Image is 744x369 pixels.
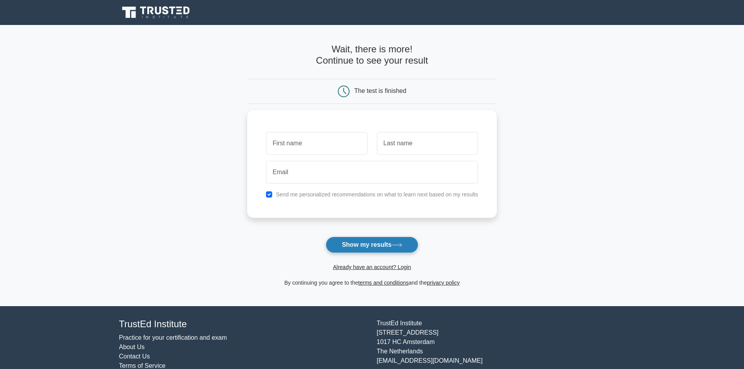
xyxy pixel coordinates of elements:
[326,237,418,253] button: Show my results
[243,278,501,287] div: By continuing you agree to the and the
[266,132,367,155] input: First name
[119,353,150,360] a: Contact Us
[119,319,368,330] h4: TrustEd Institute
[276,191,478,198] label: Send me personalized recommendations on what to learn next based on my results
[266,161,478,184] input: Email
[358,280,409,286] a: terms and conditions
[427,280,460,286] a: privacy policy
[119,344,145,350] a: About Us
[377,132,478,155] input: Last name
[247,44,497,66] h4: Wait, there is more! Continue to see your result
[354,87,406,94] div: The test is finished
[119,362,166,369] a: Terms of Service
[119,334,227,341] a: Practice for your certification and exam
[333,264,411,270] a: Already have an account? Login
